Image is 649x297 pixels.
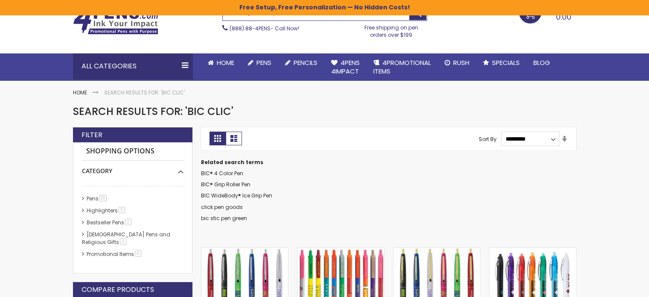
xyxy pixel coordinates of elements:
[104,89,185,96] strong: Search results for: 'bic clic'
[367,53,438,81] a: 4PROMOTIONALITEMS
[82,161,183,175] div: Category
[230,25,271,32] a: (888) 88-4PENS
[324,53,367,81] a: 4Pens4impact
[201,203,243,211] a: click pen goods
[533,58,550,67] span: Blog
[84,219,134,226] a: Bestseller Pens1
[73,53,192,79] div: All Categories
[297,247,384,255] a: Promotional BIC® Clic Stic® Pen
[230,25,299,32] span: - Call Now!
[84,195,110,202] a: Pens20
[373,58,431,76] span: 4PROMOTIONAL ITEMS
[82,142,183,161] strong: Shopping Options
[278,53,324,72] a: Pencils
[81,285,154,294] strong: Compare Products
[476,53,527,72] a: Specials
[453,58,469,67] span: Rush
[73,104,233,118] span: Search results for: 'bic clic'
[556,12,571,22] span: 0.00
[479,135,497,142] label: Sort By
[393,247,480,255] a: BIC® Clear Clics Gold Pen
[99,195,107,201] span: 20
[81,130,102,140] strong: Filter
[120,238,126,245] span: 1
[84,207,128,214] a: Highlighters5
[492,58,520,67] span: Specials
[217,58,234,67] span: Home
[355,21,427,38] div: Free shipping on pen orders over $199
[201,170,243,177] a: BIC® 4 Color Pen
[201,159,576,166] dt: Related search terms
[294,58,317,67] span: Pencils
[201,215,247,222] a: bic stic pen green
[201,192,272,199] a: BIC WideBody® Ice Grip Pen
[438,53,476,72] a: Rush
[84,250,144,258] a: Promotional Items6
[125,219,131,225] span: 1
[73,7,158,35] img: 4Pens Custom Pens and Promotional Products
[210,132,226,145] strong: Grid
[489,247,576,255] a: BIC® Ferocity Clic™ Fine Point Gel Pen
[201,247,288,255] a: BIC® Clear Clics Pen
[331,58,360,76] span: 4Pens 4impact
[135,250,141,257] span: 6
[201,53,241,72] a: Home
[201,181,250,188] a: BIC® Grip Roller Pen
[527,53,557,72] a: Blog
[73,89,87,96] a: Home
[119,207,125,213] span: 5
[256,58,271,67] span: Pens
[241,53,278,72] a: Pens
[82,231,170,246] a: [DEMOGRAPHIC_DATA] Pens and Religious Gifts1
